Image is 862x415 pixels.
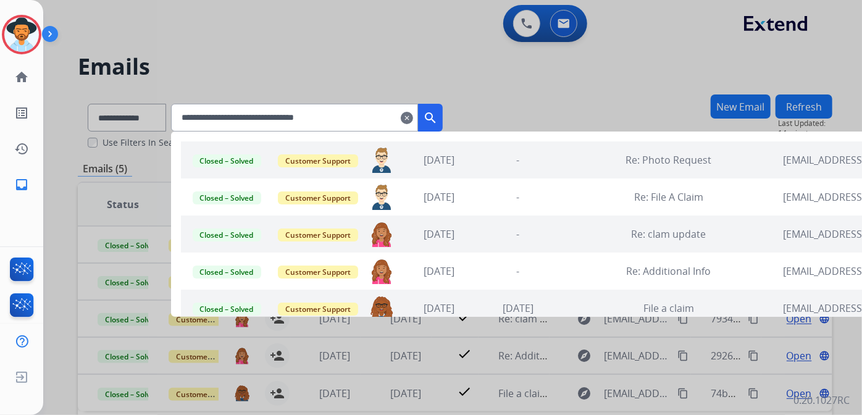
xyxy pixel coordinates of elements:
[369,184,395,210] img: agent-avatar
[424,153,454,167] span: [DATE]
[193,154,261,167] span: Closed – Solved
[14,177,29,192] mat-icon: inbox
[517,153,520,167] span: -
[14,106,29,120] mat-icon: list_alt
[4,17,39,52] img: avatar
[424,301,454,315] span: [DATE]
[193,303,261,316] span: Closed – Solved
[278,266,358,279] span: Customer Support
[517,190,520,204] span: -
[193,228,261,241] span: Closed – Solved
[793,393,850,408] p: 0.20.1027RC
[193,191,261,204] span: Closed – Solved
[14,70,29,85] mat-icon: home
[193,266,261,279] span: Closed – Solved
[632,227,706,241] span: Re: clam update
[401,111,413,125] mat-icon: clear
[14,141,29,156] mat-icon: history
[369,147,395,173] img: agent-avatar
[643,301,694,315] span: File a claim
[278,154,358,167] span: Customer Support
[626,153,712,167] span: Re: Photo Request
[424,227,454,241] span: [DATE]
[517,264,520,278] span: -
[517,227,520,241] span: -
[278,303,358,316] span: Customer Support
[278,191,358,204] span: Customer Support
[423,111,438,125] mat-icon: search
[424,264,454,278] span: [DATE]
[424,190,454,204] span: [DATE]
[369,258,395,284] img: agent-avatar
[369,295,395,321] img: agent-avatar
[278,228,358,241] span: Customer Support
[369,221,395,247] img: agent-avatar
[627,264,711,278] span: Re: Additional Info
[503,301,534,315] span: [DATE]
[634,190,703,204] span: Re: File A Claim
